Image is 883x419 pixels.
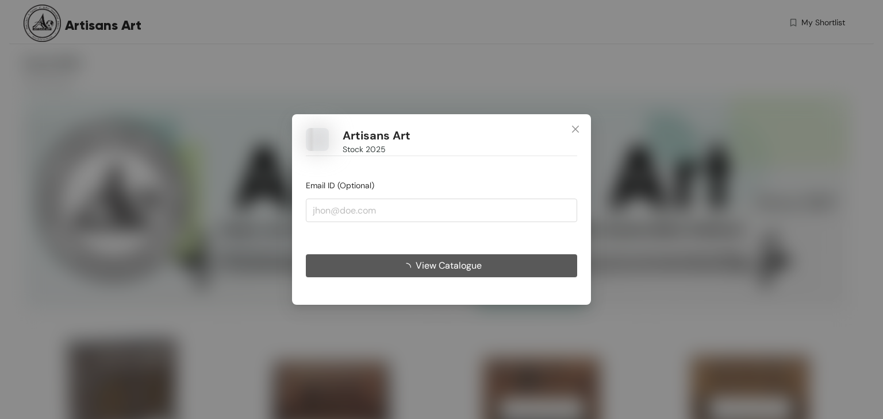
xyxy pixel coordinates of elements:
span: close [571,125,580,134]
button: Close [560,114,591,145]
span: Email ID (Optional) [306,180,374,191]
span: loading [402,263,416,272]
img: Buyer Portal [306,128,329,151]
input: jhon@doe.com [306,199,577,222]
span: Stock 2025 [343,143,386,156]
button: View Catalogue [306,254,577,277]
h1: Artisans Art [343,129,410,143]
span: View Catalogue [416,258,482,273]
